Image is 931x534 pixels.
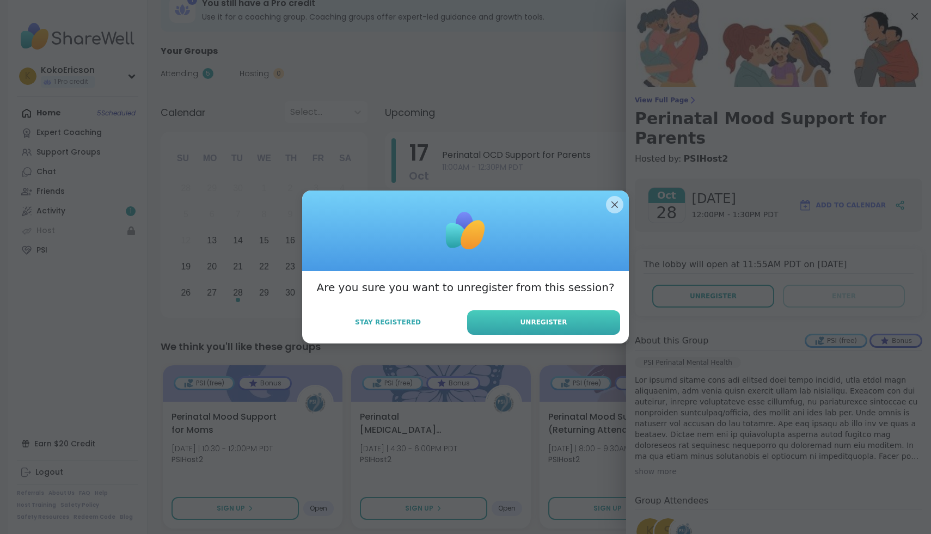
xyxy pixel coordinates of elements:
button: Unregister [467,310,620,335]
button: Stay Registered [311,311,465,334]
span: Stay Registered [355,317,421,327]
img: ShareWell Logomark [438,204,493,258]
span: Unregister [520,317,567,327]
h3: Are you sure you want to unregister from this session? [316,280,614,295]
